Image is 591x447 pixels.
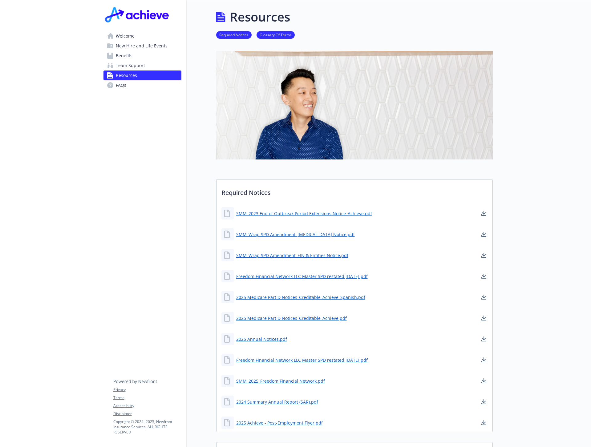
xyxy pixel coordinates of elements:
[480,231,488,238] a: download document
[103,41,181,51] a: New Hire and Life Events
[103,70,181,80] a: Resources
[113,419,181,435] p: Copyright © 2024 - 2025 , Newfront Insurance Services, ALL RIGHTS RESERVED
[216,32,252,38] a: Required Notices
[236,294,365,300] a: 2025 Medicare Part D Notices_Creditable_Achieve_Spanish.pdf
[480,252,488,259] a: download document
[103,31,181,41] a: Welcome
[480,272,488,280] a: download document
[480,335,488,343] a: download document
[480,314,488,322] a: download document
[217,179,492,202] p: Required Notices
[480,398,488,405] a: download document
[113,387,181,393] a: Privacy
[480,419,488,426] a: download document
[257,32,295,38] a: Glossary Of Terms
[116,70,137,80] span: Resources
[116,61,145,70] span: Team Support
[236,357,368,363] a: Freedom Financial Network LLC Master SPD restated [DATE].pdf
[230,8,290,26] h1: Resources
[236,378,325,384] a: SMM_2025_Freedom Financial Network.pdf
[236,210,372,217] a: SMM_2023 End of Outbreak Period Extensions Notice_Achieve.pdf
[236,273,368,280] a: Freedom Financial Network LLC Master SPD restated [DATE].pdf
[480,356,488,364] a: download document
[236,231,355,238] a: SMM_Wrap SPD Amendment_[MEDICAL_DATA] Notice.pdf
[236,315,347,321] a: 2025 Medicare Part D Notices_Creditable_Achieve.pdf
[116,31,135,41] span: Welcome
[116,80,126,90] span: FAQs
[216,51,493,159] img: resources page banner
[480,210,488,217] a: download document
[103,51,181,61] a: Benefits
[236,399,318,405] a: 2024 Summary Annual Report (SAR).pdf
[236,420,323,426] a: 2025 Achieve - Post-Employment Flyer.pdf
[116,51,132,61] span: Benefits
[113,411,181,417] a: Disclaimer
[236,252,348,259] a: SMM_Wrap SPD Amendment_EIN & Entities Notice.pdf
[103,61,181,70] a: Team Support
[113,403,181,409] a: Accessibility
[103,80,181,90] a: FAQs
[113,395,181,401] a: Terms
[116,41,168,51] span: New Hire and Life Events
[236,336,287,342] a: 2025 Annual Notices.pdf
[480,377,488,385] a: download document
[480,293,488,301] a: download document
